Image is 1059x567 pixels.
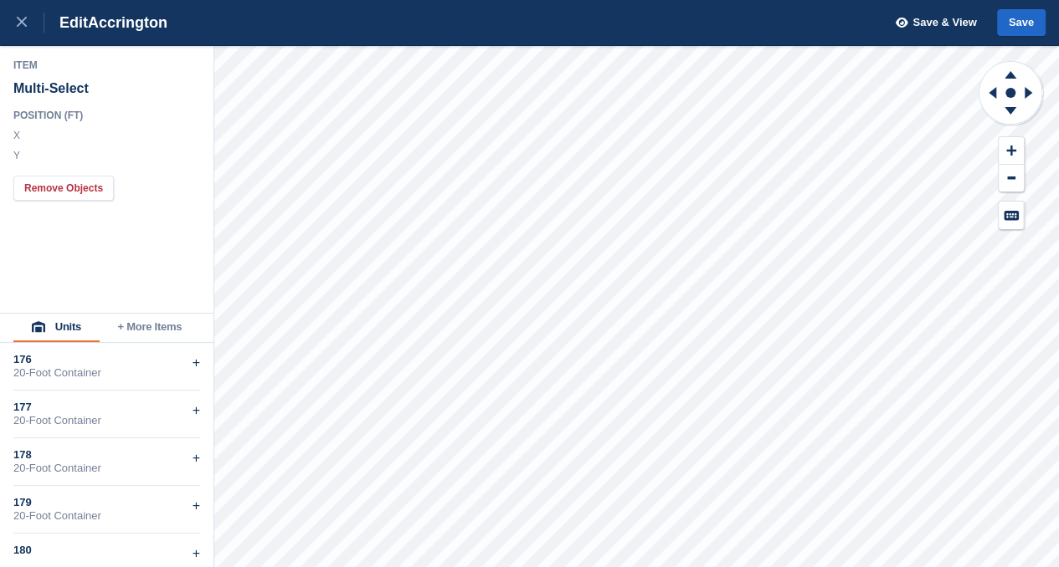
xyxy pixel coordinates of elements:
[193,448,200,468] div: +
[193,353,200,373] div: +
[997,9,1046,37] button: Save
[100,314,200,342] button: + More Items
[13,353,200,366] div: 176
[13,109,95,122] div: Position ( FT )
[13,74,201,104] div: Multi-Select
[193,496,200,516] div: +
[13,366,200,380] div: 20-Foot Container
[13,462,200,475] div: 20-Foot Container
[999,165,1024,192] button: Zoom Out
[999,202,1024,229] button: Keyboard Shortcuts
[13,129,22,142] label: X
[999,137,1024,165] button: Zoom In
[13,314,100,342] button: Units
[193,544,200,564] div: +
[13,509,200,523] div: 20-Foot Container
[44,13,167,33] div: Edit Accrington
[13,438,200,486] div: 17820-Foot Container+
[912,14,976,31] span: Save & View
[13,401,200,414] div: 177
[13,544,200,557] div: 180
[13,149,22,162] label: Y
[13,496,200,509] div: 179
[13,486,200,534] div: 17920-Foot Container+
[13,448,200,462] div: 178
[13,176,114,201] button: Remove Objects
[13,391,200,438] div: 17720-Foot Container+
[13,414,200,427] div: 20-Foot Container
[13,343,200,391] div: 17620-Foot Container+
[887,9,977,37] button: Save & View
[193,401,200,421] div: +
[13,59,201,72] div: Item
